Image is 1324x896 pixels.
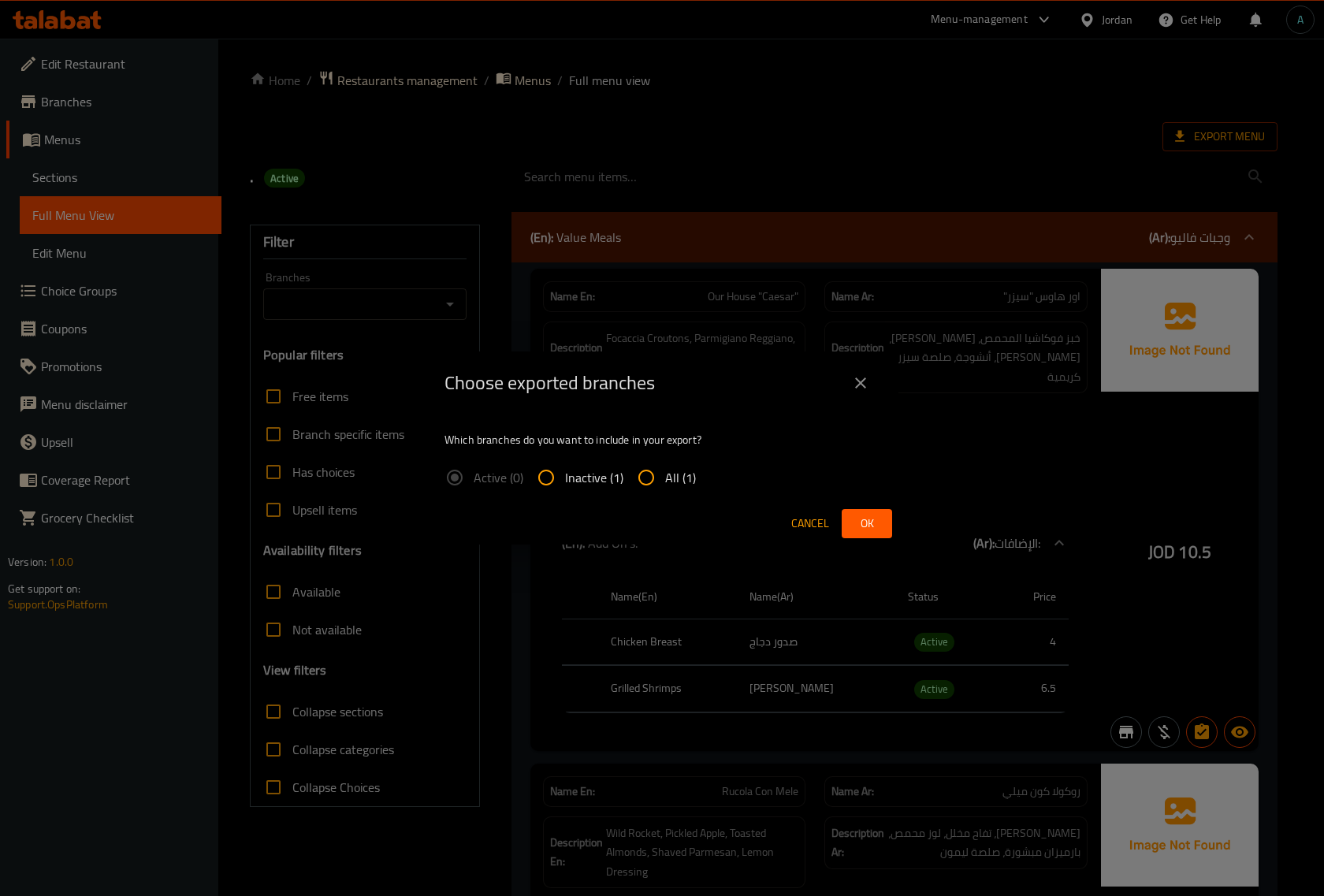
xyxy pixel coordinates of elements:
[444,432,880,448] p: Which branches do you want to include in your export?
[474,468,523,487] span: Active (0)
[785,509,835,538] button: Cancel
[842,364,880,402] button: close
[565,468,623,487] span: Inactive (1)
[665,468,696,487] span: All (1)
[444,370,655,396] h2: Choose exported branches
[842,509,892,538] button: Ok
[854,514,880,534] span: Ok
[791,514,829,534] span: Cancel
